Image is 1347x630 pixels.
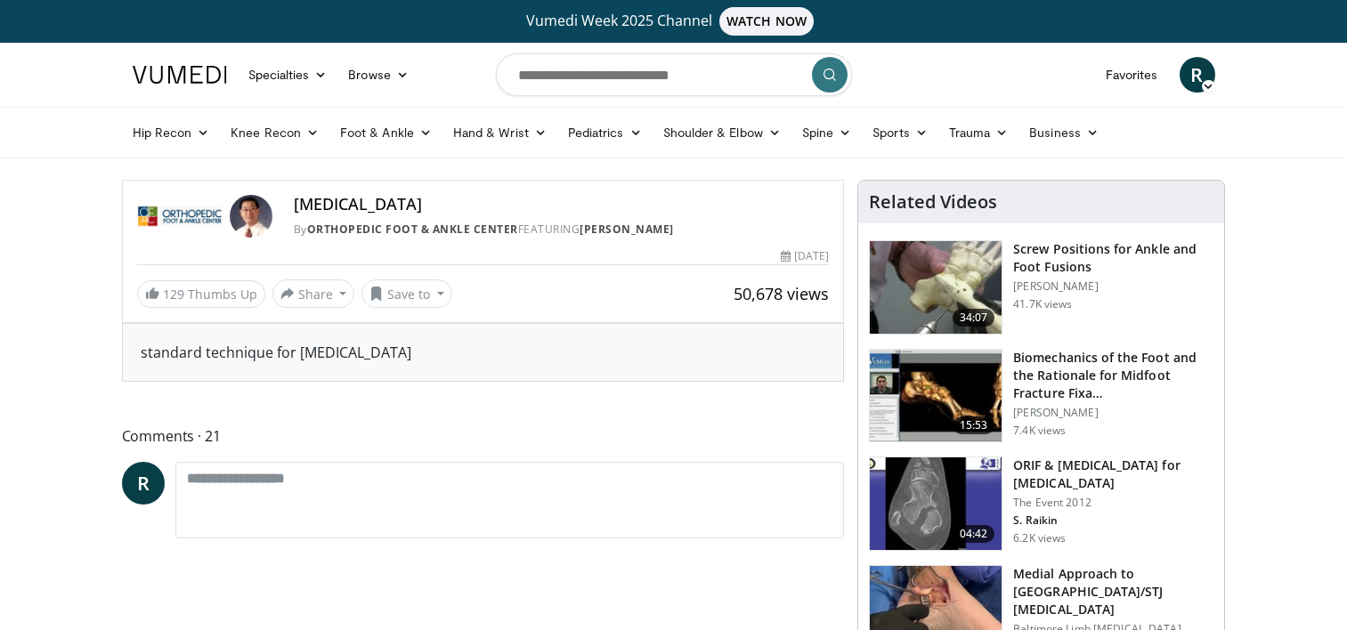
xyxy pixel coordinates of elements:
[294,195,830,214] h4: [MEDICAL_DATA]
[869,456,1213,551] a: 04:42 ORIF & [MEDICAL_DATA] for [MEDICAL_DATA] The Event 2012 S. Raikin 6.2K views
[337,57,419,93] a: Browse
[1013,531,1066,545] p: 6.2K views
[1013,279,1213,294] p: [PERSON_NAME]
[1013,424,1066,438] p: 7.4K views
[953,309,995,327] span: 34:07
[953,416,995,434] span: 15:53
[869,191,997,213] h4: Related Videos
[938,115,1019,150] a: Trauma
[870,457,1002,550] img: E-HI8y-Omg85H4KX4xMDoxOmtxOwKG7D_4.150x105_q85_crop-smart_upscale.jpg
[496,53,852,96] input: Search topics, interventions
[870,350,1002,442] img: b88189cb-fcee-4eb4-9fae-86a5d421ad62.150x105_q85_crop-smart_upscale.jpg
[653,115,791,150] a: Shoulder & Elbow
[220,115,329,150] a: Knee Recon
[361,279,452,308] button: Save to
[272,279,355,308] button: Share
[1013,565,1213,618] h3: Medial Approach to [GEOGRAPHIC_DATA]/STJ [MEDICAL_DATA]
[719,7,814,36] span: WATCH NOW
[791,115,862,150] a: Spine
[870,241,1002,334] img: 67572_0000_3.png.150x105_q85_crop-smart_upscale.jpg
[230,195,272,238] img: Avatar
[238,57,338,93] a: Specialties
[1013,496,1213,510] p: The Event 2012
[1095,57,1169,93] a: Favorites
[1013,240,1213,276] h3: Screw Positions for Ankle and Foot Fusions
[133,66,227,84] img: VuMedi Logo
[781,248,829,264] div: [DATE]
[141,342,826,363] div: standard technique for [MEDICAL_DATA]
[953,525,995,543] span: 04:42
[1018,115,1109,150] a: Business
[557,115,653,150] a: Pediatrics
[135,7,1213,36] a: Vumedi Week 2025 ChannelWATCH NOW
[294,222,830,238] div: By FEATURING
[862,115,938,150] a: Sports
[122,424,845,448] span: Comments 21
[1180,57,1215,93] a: R
[442,115,557,150] a: Hand & Wrist
[1013,297,1072,311] p: 41.7K views
[734,283,829,304] span: 50,678 views
[122,462,165,505] a: R
[1013,406,1213,420] p: [PERSON_NAME]
[580,222,674,237] a: [PERSON_NAME]
[163,286,184,303] span: 129
[1013,513,1213,528] p: S. Raikin
[137,280,265,308] a: 129 Thumbs Up
[137,195,223,238] img: Orthopedic Foot & Ankle Center
[122,115,221,150] a: Hip Recon
[1013,456,1213,492] h3: ORIF & [MEDICAL_DATA] for [MEDICAL_DATA]
[307,222,518,237] a: Orthopedic Foot & Ankle Center
[329,115,442,150] a: Foot & Ankle
[869,240,1213,335] a: 34:07 Screw Positions for Ankle and Foot Fusions [PERSON_NAME] 41.7K views
[1013,349,1213,402] h3: Biomechanics of the Foot and the Rationale for Midfoot Fracture Fixa…
[869,349,1213,443] a: 15:53 Biomechanics of the Foot and the Rationale for Midfoot Fracture Fixa… [PERSON_NAME] 7.4K views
